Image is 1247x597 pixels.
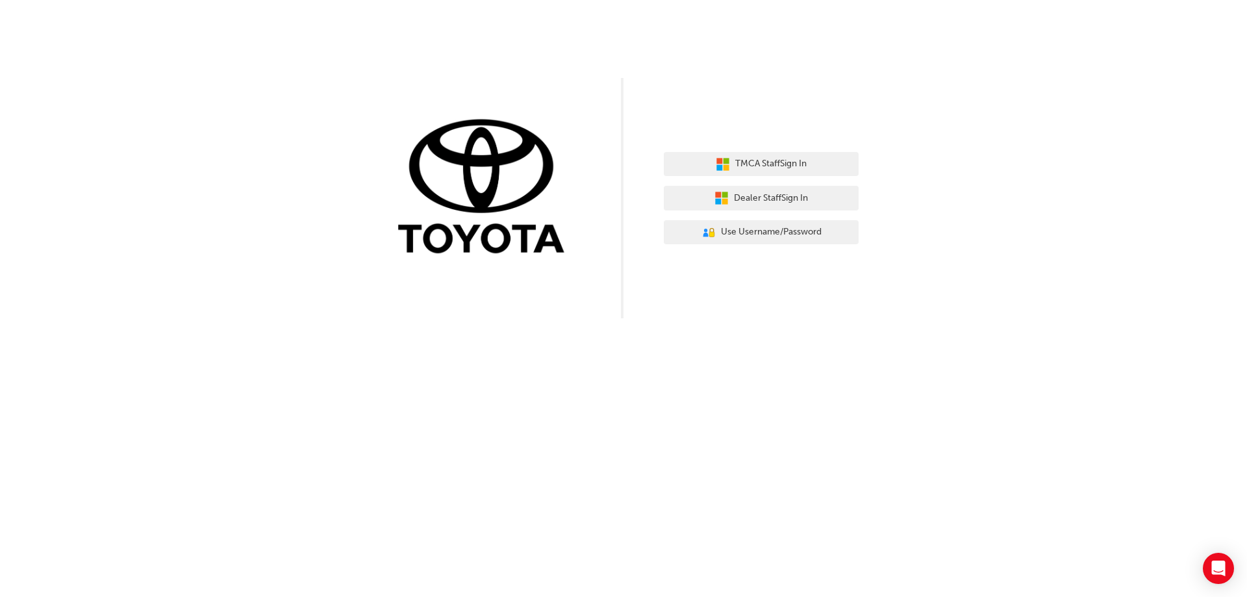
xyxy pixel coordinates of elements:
button: Dealer StaffSign In [664,186,859,210]
div: Open Intercom Messenger [1203,553,1234,584]
img: Trak [388,116,583,260]
span: TMCA Staff Sign In [735,157,807,171]
button: Use Username/Password [664,220,859,245]
span: Dealer Staff Sign In [734,191,808,206]
span: Use Username/Password [721,225,822,240]
button: TMCA StaffSign In [664,152,859,177]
